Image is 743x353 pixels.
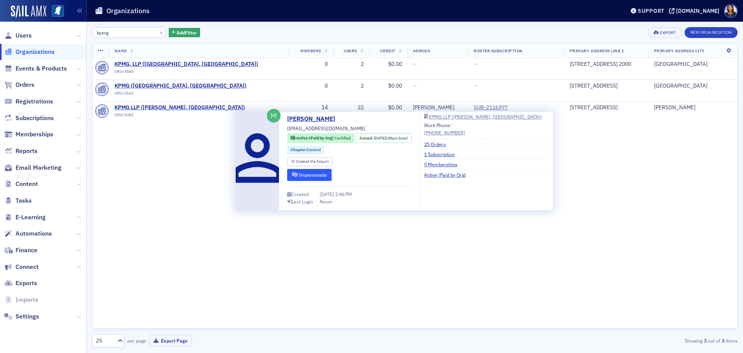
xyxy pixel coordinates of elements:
[300,48,321,53] span: Members
[15,296,38,304] span: Imports
[46,5,64,18] a: View Homepage
[296,135,334,141] span: Active (Paid by Org)
[15,246,38,255] span: Finance
[374,135,408,141] div: (28yrs 1mo)
[359,135,374,141] span: Joined :
[115,83,247,90] span: KPMG (Houston, TX)
[15,130,53,139] span: Memberships
[15,312,39,321] span: Settings
[92,27,166,38] input: Search…
[291,192,309,196] div: Created
[296,160,329,164] div: Import
[380,48,395,53] span: Credit
[339,104,364,111] div: 22
[15,64,67,73] span: Events & Products
[4,97,53,106] a: Registrations
[4,48,55,56] a: Organizations
[570,48,624,53] span: Primary Address Line 1
[15,196,32,205] span: Tasks
[15,213,46,222] span: E-Learning
[287,169,332,181] button: Impersonate
[424,122,465,136] div: Work Phone:
[291,147,307,152] span: Chapter :
[4,296,38,304] a: Imports
[11,5,46,18] img: SailAMX
[570,104,643,111] div: [STREET_ADDRESS]
[334,135,351,141] span: Certified
[570,61,643,68] div: [STREET_ADDRESS] 2000
[294,83,328,90] div: 0
[15,114,54,122] span: Subscriptions
[127,337,146,344] label: per page
[339,83,364,90] div: 2
[388,82,402,89] span: $0.00
[344,48,357,53] span: Users
[702,337,708,344] strong: 3
[654,61,732,68] div: [GEOGRAPHIC_DATA]
[474,104,545,111] a: SUB-2116397
[335,191,352,197] span: 2:46 PM
[724,4,738,18] span: Profile
[287,125,365,132] span: [EMAIL_ADDRESS][DOMAIN_NAME]
[15,31,32,40] span: Users
[115,83,247,90] a: KPMG ([GEOGRAPHIC_DATA], [GEOGRAPHIC_DATA])
[320,191,335,197] span: [DATE]
[4,114,54,122] a: Subscriptions
[654,83,732,90] div: [GEOGRAPHIC_DATA]
[413,104,454,111] div: [PERSON_NAME]
[660,31,676,35] div: Export
[287,146,324,155] div: Chapter:
[115,91,247,98] div: ORG-5163
[424,141,452,148] a: 25 Orders
[424,151,461,158] a: 1 Subscription
[294,104,328,111] div: 14
[4,263,39,271] a: Connect
[4,180,38,188] a: Content
[4,164,62,172] a: Email Marketing
[115,69,258,77] div: ORG-4585
[474,60,478,67] span: —
[4,130,53,139] a: Memberships
[52,5,64,17] img: SailAMX
[424,171,472,178] a: Active (Paid by Org)
[424,129,465,136] div: [PHONE_NUMBER]
[355,133,411,143] div: Joined: 1997-07-01 00:00:00
[149,335,192,347] button: Export Page
[15,97,53,106] span: Registrations
[4,279,37,288] a: Exports
[291,147,321,153] a: Chapter:Central
[413,48,430,53] span: Admins
[388,60,402,67] span: $0.00
[115,61,258,68] a: KPMG, LLP ([GEOGRAPHIC_DATA], [GEOGRAPHIC_DATA])
[669,8,722,14] button: [DOMAIN_NAME]
[4,246,38,255] a: Finance
[4,81,34,89] a: Orders
[413,82,417,89] span: —
[654,48,705,53] span: Primary Address City
[296,159,317,164] span: Created Via :
[676,7,719,14] div: [DOMAIN_NAME]
[4,312,39,321] a: Settings
[648,27,681,38] button: Export
[413,60,417,67] span: —
[685,27,738,38] button: New Organization
[720,337,726,344] strong: 3
[287,114,341,124] a: [PERSON_NAME]
[15,81,34,89] span: Orders
[654,104,732,111] div: [PERSON_NAME]
[4,147,38,155] a: Reports
[638,7,664,14] div: Support
[96,337,113,345] div: 25
[176,29,197,36] span: Add Filter
[4,196,32,205] a: Tasks
[169,28,200,38] button: AddFilter
[15,164,62,172] span: Email Marketing
[15,279,37,288] span: Exports
[115,104,245,111] span: KPMG LLP (Jackson, MS)
[320,198,333,205] div: Never
[15,147,38,155] span: Reports
[474,48,523,53] span: Roster Subscription
[4,213,46,222] a: E-Learning
[15,180,38,188] span: Content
